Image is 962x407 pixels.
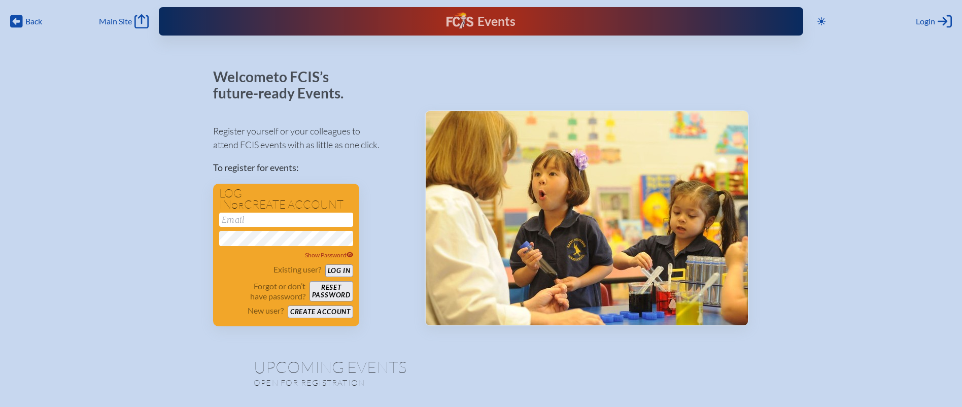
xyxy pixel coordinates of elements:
button: Log in [325,264,353,277]
span: Show Password [305,251,354,259]
h1: Upcoming Events [254,359,708,375]
p: Open for registration [254,378,522,388]
p: New user? [248,306,284,316]
span: Back [25,16,42,26]
button: Resetpassword [310,281,353,301]
span: Login [916,16,935,26]
p: Register yourself or your colleagues to attend FCIS events with as little as one click. [213,124,408,152]
h1: Log in create account [219,188,353,211]
p: To register for events: [213,161,408,175]
span: or [231,200,244,211]
div: FCIS Events — Future ready [336,12,626,30]
p: Existing user? [273,264,321,275]
input: Email [219,213,353,227]
img: Events [426,111,748,325]
button: Create account [288,306,353,318]
p: Forgot or don’t have password? [219,281,305,301]
span: Main Site [99,16,132,26]
p: Welcome to FCIS’s future-ready Events. [213,69,355,101]
a: Main Site [99,14,149,28]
